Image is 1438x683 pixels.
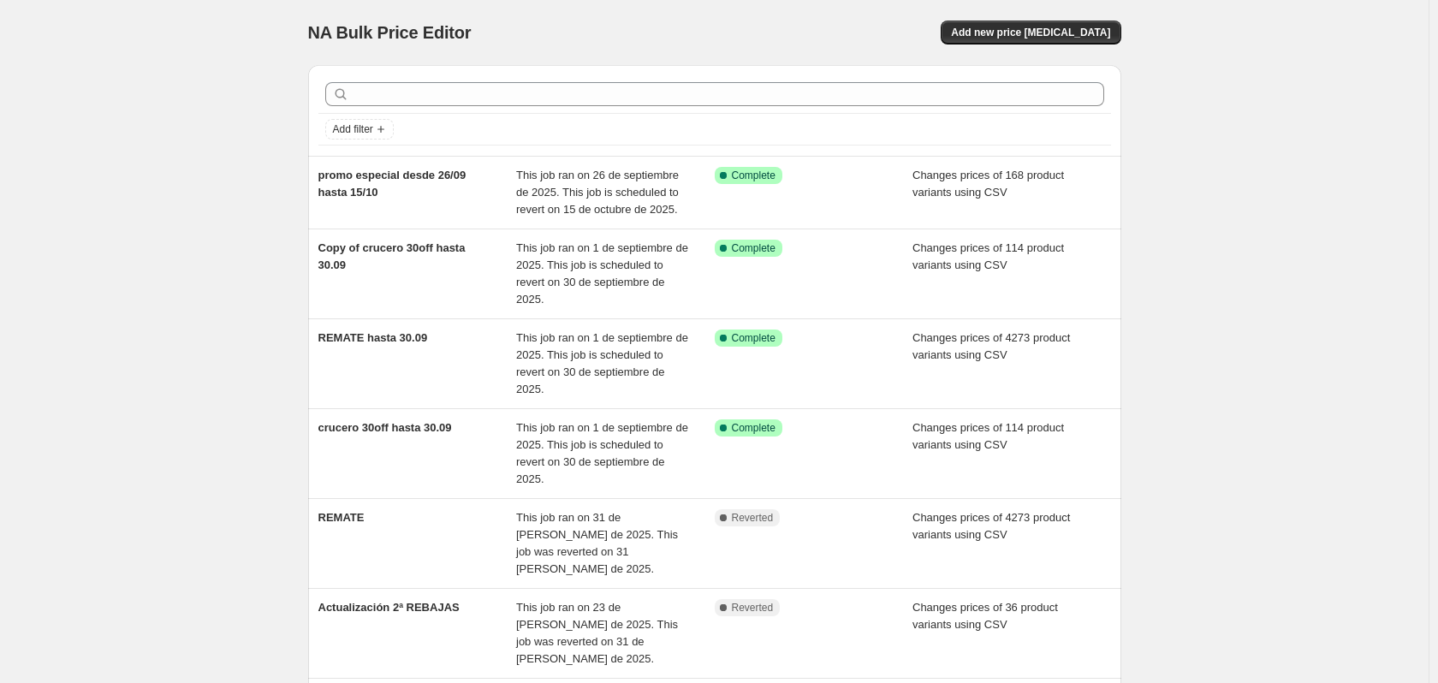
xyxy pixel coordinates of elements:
span: Changes prices of 114 product variants using CSV [912,241,1064,271]
span: REMATE hasta 30.09 [318,331,428,344]
button: Add filter [325,119,394,140]
span: This job ran on 1 de septiembre de 2025. This job is scheduled to revert on 30 de septiembre de 2... [516,331,688,395]
span: Complete [732,241,775,255]
span: Changes prices of 114 product variants using CSV [912,421,1064,451]
span: Complete [732,169,775,182]
span: promo especial desde 26/09 hasta 15/10 [318,169,466,199]
span: Copy of crucero 30off hasta 30.09 [318,241,466,271]
span: Complete [732,421,775,435]
span: Actualización 2ª REBAJAS [318,601,460,614]
span: Changes prices of 36 product variants using CSV [912,601,1058,631]
span: This job ran on 26 de septiembre de 2025. This job is scheduled to revert on 15 de octubre de 2025. [516,169,679,216]
span: crucero 30off hasta 30.09 [318,421,452,434]
span: Complete [732,331,775,345]
span: Changes prices of 168 product variants using CSV [912,169,1064,199]
span: This job ran on 1 de septiembre de 2025. This job is scheduled to revert on 30 de septiembre de 2... [516,241,688,306]
button: Add new price [MEDICAL_DATA] [941,21,1120,45]
span: REMATE [318,511,365,524]
span: Changes prices of 4273 product variants using CSV [912,511,1070,541]
span: Add filter [333,122,373,136]
span: Add new price [MEDICAL_DATA] [951,26,1110,39]
span: Reverted [732,601,774,615]
span: Changes prices of 4273 product variants using CSV [912,331,1070,361]
span: This job ran on 23 de [PERSON_NAME] de 2025. This job was reverted on 31 de [PERSON_NAME] de 2025. [516,601,678,665]
span: NA Bulk Price Editor [308,23,472,42]
span: This job ran on 1 de septiembre de 2025. This job is scheduled to revert on 30 de septiembre de 2... [516,421,688,485]
span: This job ran on 31 de [PERSON_NAME] de 2025. This job was reverted on 31 [PERSON_NAME] de 2025. [516,511,678,575]
span: Reverted [732,511,774,525]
